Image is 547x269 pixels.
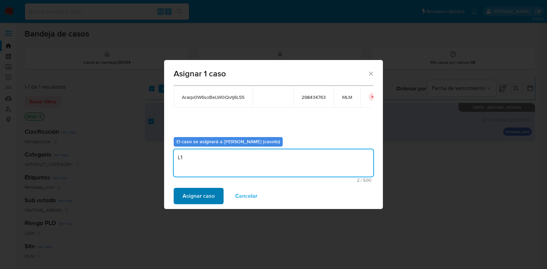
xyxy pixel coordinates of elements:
span: Cancelar [235,189,257,204]
button: Asignar caso [174,188,224,204]
button: icon-button [369,93,377,101]
textarea: L1 [174,149,373,177]
span: Asignar caso [183,189,215,204]
div: assign-modal [164,60,383,209]
button: Cerrar ventana [368,70,374,76]
button: Cancelar [226,188,266,204]
span: Máximo 500 caracteres [176,178,371,182]
b: El caso se asignará a [PERSON_NAME] (casoto) [176,138,280,145]
span: Araqv0W6soBeLW0iQvtj6L55 [182,94,244,100]
span: 298434763 [302,94,326,100]
span: MLM [342,94,352,100]
span: Asignar 1 caso [174,70,368,78]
